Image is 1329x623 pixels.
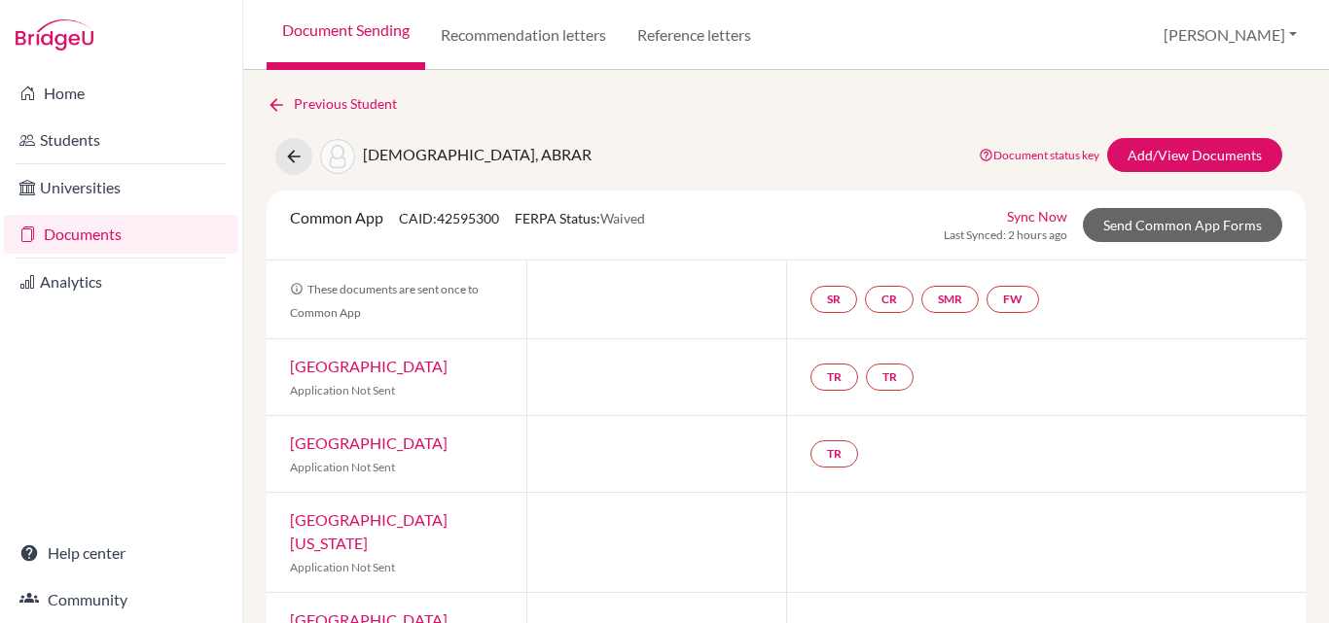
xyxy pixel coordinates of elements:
span: Application Not Sent [290,560,395,574]
span: These documents are sent once to Common App [290,282,479,320]
span: FERPA Status: [515,210,645,226]
a: FW [987,286,1039,313]
span: CAID: 42595300 [399,210,499,226]
a: Previous Student [267,93,413,115]
a: SR [810,286,857,313]
span: [DEMOGRAPHIC_DATA], ABRAR [363,145,592,163]
span: Application Not Sent [290,460,395,474]
a: Analytics [4,262,238,301]
a: Add/View Documents [1107,138,1282,172]
a: Home [4,74,238,113]
a: Help center [4,534,238,572]
a: Send Common App Forms [1083,208,1282,242]
a: [GEOGRAPHIC_DATA] [290,357,448,375]
a: SMR [921,286,979,313]
span: Common App [290,208,383,226]
a: TR [810,440,858,467]
a: [GEOGRAPHIC_DATA] [290,433,448,452]
span: Waived [600,210,645,226]
a: Documents [4,215,238,254]
a: Sync Now [1007,206,1067,226]
img: Bridge-U [16,19,93,51]
a: [GEOGRAPHIC_DATA][US_STATE] [290,510,448,552]
a: Document status key [979,148,1099,162]
a: Community [4,580,238,619]
span: Last Synced: 2 hours ago [944,226,1067,244]
a: TR [810,363,858,391]
button: [PERSON_NAME] [1155,17,1306,53]
a: CR [865,286,914,313]
a: Students [4,121,238,159]
span: Application Not Sent [290,383,395,398]
a: TR [866,363,914,391]
a: Universities [4,168,238,207]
